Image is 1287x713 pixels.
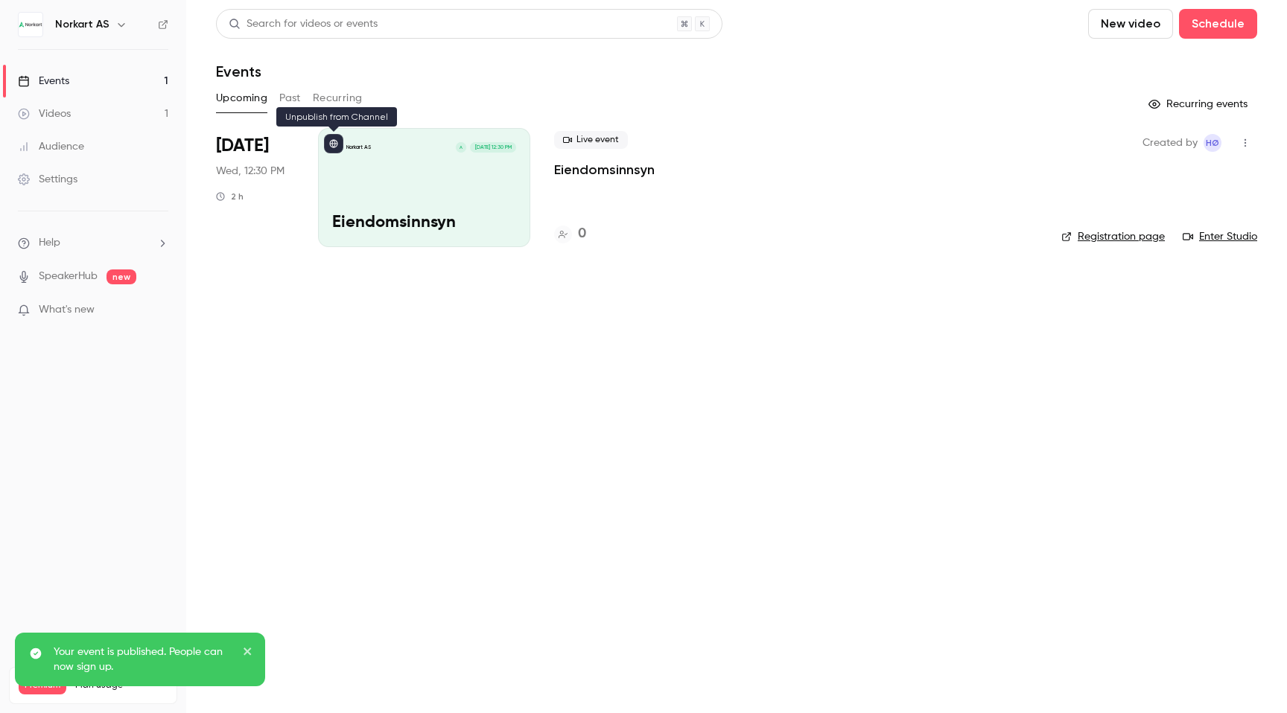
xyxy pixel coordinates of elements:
[1179,9,1257,39] button: Schedule
[455,141,467,153] div: A
[107,269,136,284] span: new
[229,16,378,32] div: Search for videos or events
[1204,134,1221,152] span: Henriette Østholm
[18,139,84,154] div: Audience
[1206,134,1219,152] span: HØ
[18,235,168,251] li: help-dropdown-opener
[1061,229,1165,244] a: Registration page
[18,74,69,89] div: Events
[476,6,503,33] div: Close
[554,131,628,149] span: Live event
[1143,134,1198,152] span: Created by
[554,161,655,179] a: Eiendomsinnsyn
[216,63,261,80] h1: Events
[1088,9,1173,39] button: New video
[1142,92,1257,116] button: Recurring events
[243,645,253,662] button: close
[554,224,586,244] a: 0
[332,214,516,233] p: Eiendomsinnsyn
[318,128,530,247] a: Eiendomsinnsyn Norkart ASA[DATE] 12:30 PMEiendomsinnsyn
[279,86,301,110] button: Past
[470,142,515,153] span: [DATE] 12:30 PM
[19,13,42,36] img: Norkart AS
[313,86,363,110] button: Recurring
[216,191,244,202] div: 2 h
[54,645,232,674] p: Your event is published. People can now sign up.
[55,17,109,32] h6: Norkart AS
[216,86,267,110] button: Upcoming
[18,172,77,187] div: Settings
[346,144,371,151] p: Norkart AS
[18,106,71,121] div: Videos
[216,164,285,179] span: Wed, 12:30 PM
[578,224,586,244] h4: 0
[448,6,476,34] button: Collapse window
[216,134,269,158] span: [DATE]
[10,6,38,34] button: go back
[39,235,60,251] span: Help
[1183,229,1257,244] a: Enter Studio
[39,269,98,284] a: SpeakerHub
[39,302,95,318] span: What's new
[216,128,294,247] div: Oct 15 Wed, 12:30 PM (Europe/Oslo)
